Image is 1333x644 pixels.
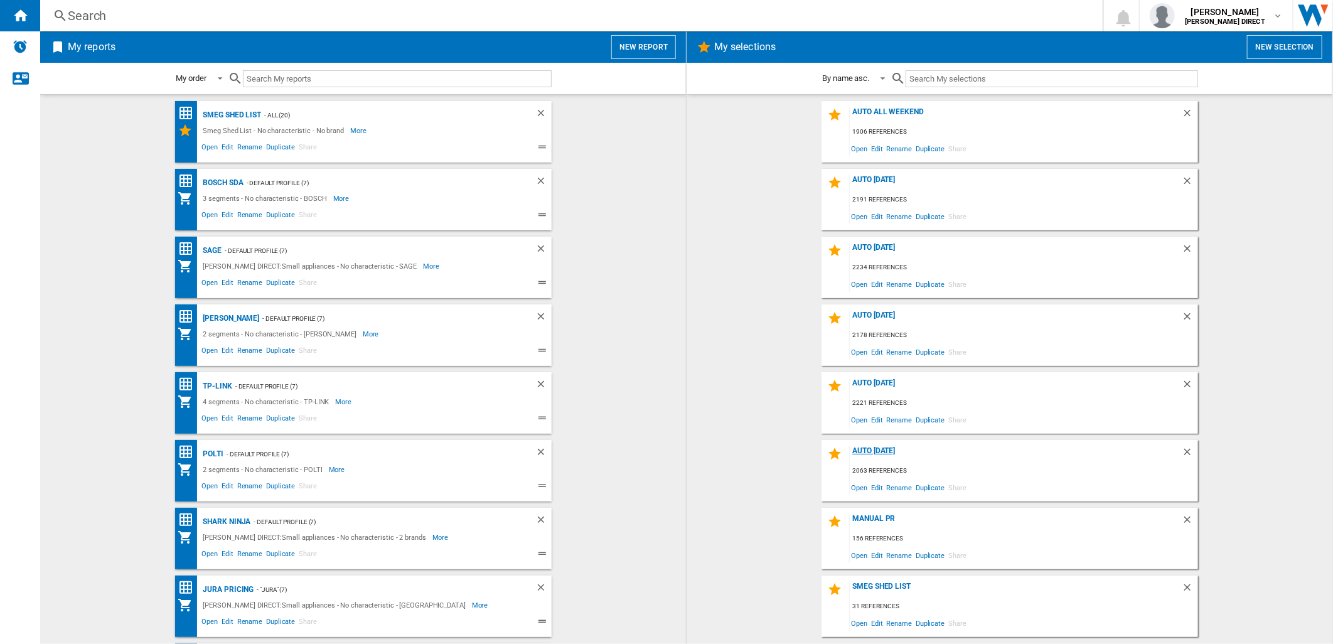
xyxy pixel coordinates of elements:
span: Rename [235,277,264,292]
span: Open [850,343,870,360]
div: Delete [1182,243,1198,260]
div: SAGE [200,243,222,259]
div: My order [176,73,206,83]
div: Delete [535,107,552,123]
span: Edit [869,343,885,360]
span: Duplicate [914,276,946,292]
div: - Default profile (7) [232,378,510,394]
div: TP-LINK [200,378,232,394]
span: Duplicate [264,616,297,631]
div: My Assortment [178,394,200,409]
div: - Default profile (7) [223,446,510,462]
div: Shark Ninja [200,514,251,530]
span: [PERSON_NAME] [1185,6,1265,18]
div: Delete [1182,378,1198,395]
span: Open [850,140,870,157]
div: Price Ranking [178,512,200,528]
div: 2 segments - No characteristic - [PERSON_NAME] [200,326,363,341]
span: Share [297,209,319,224]
span: Rename [235,412,264,427]
div: 4 segments - No characteristic - TP-LINK [200,394,336,409]
div: Smeg Shed List - No characteristic - No brand [200,123,351,138]
div: 31 references [850,599,1198,614]
span: Rename [885,411,914,428]
span: Open [200,345,220,360]
div: BOSCH SDA [200,175,244,191]
div: Price Ranking [178,309,200,325]
span: Edit [220,209,235,224]
span: More [336,394,354,409]
span: Share [946,140,968,157]
div: Delete [535,514,552,530]
div: - Default profile (7) [244,175,510,191]
span: Edit [869,208,885,225]
span: Rename [235,480,264,495]
div: My Assortment [178,530,200,545]
div: AUTO ALL WEEKEND [850,107,1182,124]
div: 1906 references [850,124,1198,140]
div: Polti [200,446,224,462]
div: Delete [1182,514,1198,531]
span: Rename [235,616,264,631]
div: Price Ranking [178,580,200,596]
span: Open [200,412,220,427]
div: Smeg Shed List [850,582,1182,599]
span: Rename [235,345,264,360]
span: Edit [869,479,885,496]
div: Delete [535,582,552,598]
h2: My reports [65,35,118,59]
span: Rename [235,548,264,563]
div: 2 segments - No characteristic - POLTI [200,462,329,477]
span: Open [200,548,220,563]
div: 2178 references [850,328,1198,343]
img: alerts-logo.svg [13,39,28,54]
span: Duplicate [914,411,946,428]
div: My Assortment [178,326,200,341]
div: 2234 references [850,260,1198,276]
span: Share [946,479,968,496]
span: Edit [220,277,235,292]
div: Delete [1182,107,1198,124]
span: Rename [235,209,264,224]
span: Rename [885,614,914,631]
span: Edit [869,411,885,428]
span: Duplicate [264,412,297,427]
div: Smeg Shed List [200,107,262,123]
span: More [333,191,351,206]
div: [PERSON_NAME] DIRECT:Small appliances - No characteristic - SAGE [200,259,424,274]
div: AUTO [DATE] [850,446,1182,463]
span: Rename [885,547,914,564]
div: Price Ranking [178,377,200,392]
span: Open [200,480,220,495]
button: New selection [1247,35,1322,59]
span: Open [850,614,870,631]
span: Share [297,345,319,360]
span: Rename [885,140,914,157]
div: - Default profile (7) [259,311,510,326]
span: Rename [885,479,914,496]
div: My Assortment [178,191,200,206]
div: [PERSON_NAME] [200,311,260,326]
div: [PERSON_NAME] DIRECT:Small appliances - No characteristic - 2 brands [200,530,432,545]
div: 3 segments - No characteristic - BOSCH [200,191,333,206]
div: Price Ranking [178,173,200,189]
span: Edit [220,345,235,360]
img: profile.jpg [1150,3,1175,28]
div: AUTO [DATE] [850,175,1182,192]
div: My Assortment [178,598,200,613]
div: By name asc. [823,73,870,83]
span: Open [850,276,870,292]
button: New report [611,35,676,59]
div: 2063 references [850,463,1198,479]
span: Rename [885,276,914,292]
span: Edit [869,140,885,157]
div: - All (20) [261,107,510,123]
div: Manual PR [850,514,1182,531]
span: Open [850,208,870,225]
span: Rename [235,141,264,156]
input: Search My selections [906,70,1197,87]
div: - Default profile (7) [250,514,510,530]
span: Share [946,276,968,292]
span: Open [200,616,220,631]
span: Edit [220,480,235,495]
